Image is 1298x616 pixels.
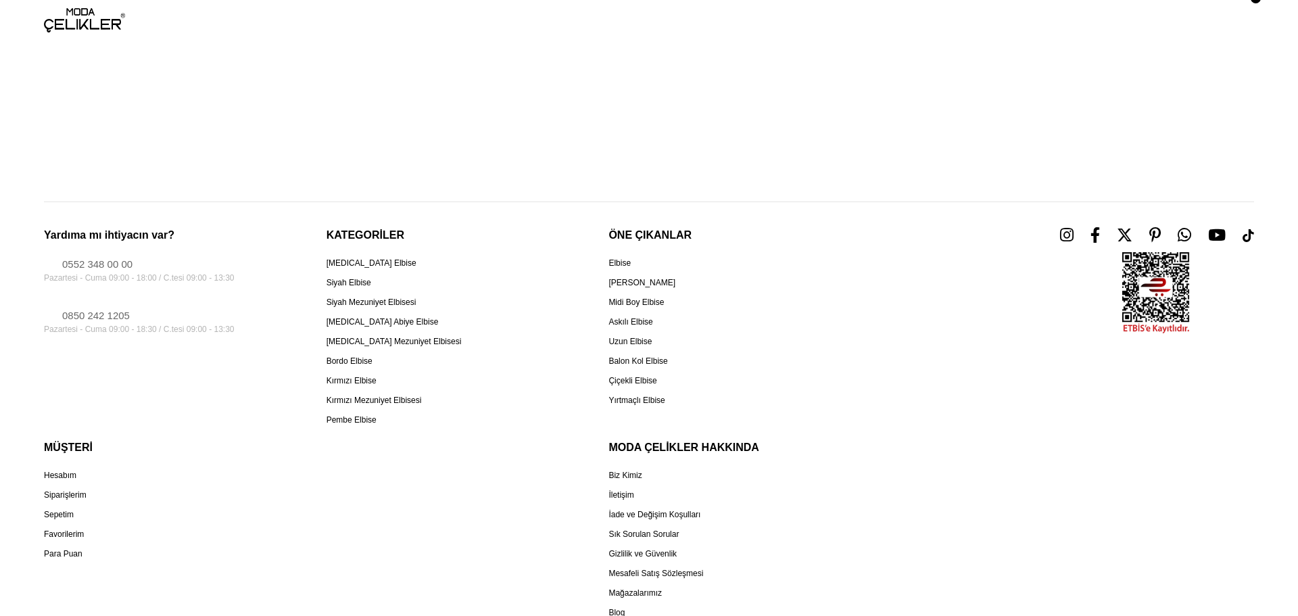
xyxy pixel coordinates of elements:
a: Favorilerim [44,529,87,539]
span: Yardıma mı ihtiyacın var? [44,229,174,241]
a: Gizlilik ve Güvenlik [608,549,703,559]
span: MODA ÇELİKLER HAKKINDA [608,442,759,454]
span: MÜŞTERİ [44,442,93,454]
a: Midi Boy Elbise [608,298,675,307]
a: Sepetim [44,510,87,519]
a: Para Puan [44,549,87,559]
a: Hesabım [44,471,87,480]
a: Balon Kol Elbise [608,356,675,366]
a: Sık Sorulan Sorular [608,529,703,539]
span: KATEGORİLER [327,229,404,241]
img: whatsapp [44,258,55,270]
a: Yırtmaçlı Elbise [608,396,675,405]
a: Askılı Elbise [608,317,675,327]
a: Çiçekli Elbise [608,376,675,385]
a: Bordo Elbise [327,356,462,366]
a: Kırmızı Elbise [327,376,462,385]
a: Elbise [608,258,675,268]
a: Kırmızı Mezuniyet Elbisesi [327,396,462,405]
a: İletişim [608,490,703,500]
small: Pazartesi - Cuma 09:00 - 18:00 / C.tesi 09:00 - 13:30 [44,273,234,283]
a: 0850 242 1205 [62,310,130,321]
a: Siyah Mezuniyet Elbisesi [327,298,462,307]
a: Pembe Elbise [327,415,462,425]
span: ÖNE ÇIKANLAR [608,229,692,241]
a: [PERSON_NAME] [608,278,675,287]
a: [MEDICAL_DATA] Elbise [327,258,462,268]
a: [MEDICAL_DATA] Mezuniyet Elbisesi [327,337,462,346]
img: logo [44,8,125,32]
a: 0552 348 00 00 [62,258,133,270]
a: Siyah Elbise [327,278,462,287]
img: Awh8xKw2Nq5FAAAAAElFTkSuQmCC [1122,252,1190,333]
a: Mesafeli Satış Sözleşmesi [608,569,703,578]
a: Biz Kimiz [608,471,703,480]
a: Uzun Elbise [608,337,675,346]
small: Pazartesi - Cuma 09:00 - 18:30 / C.tesi 09:00 - 13:30 [44,325,234,334]
img: whatsapp [44,310,55,321]
a: Mağazalarımız [608,588,703,598]
a: İade ve Değişim Koşulları [608,510,703,519]
a: [MEDICAL_DATA] Abiye Elbise [327,317,462,327]
a: Siparişlerim [44,490,87,500]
